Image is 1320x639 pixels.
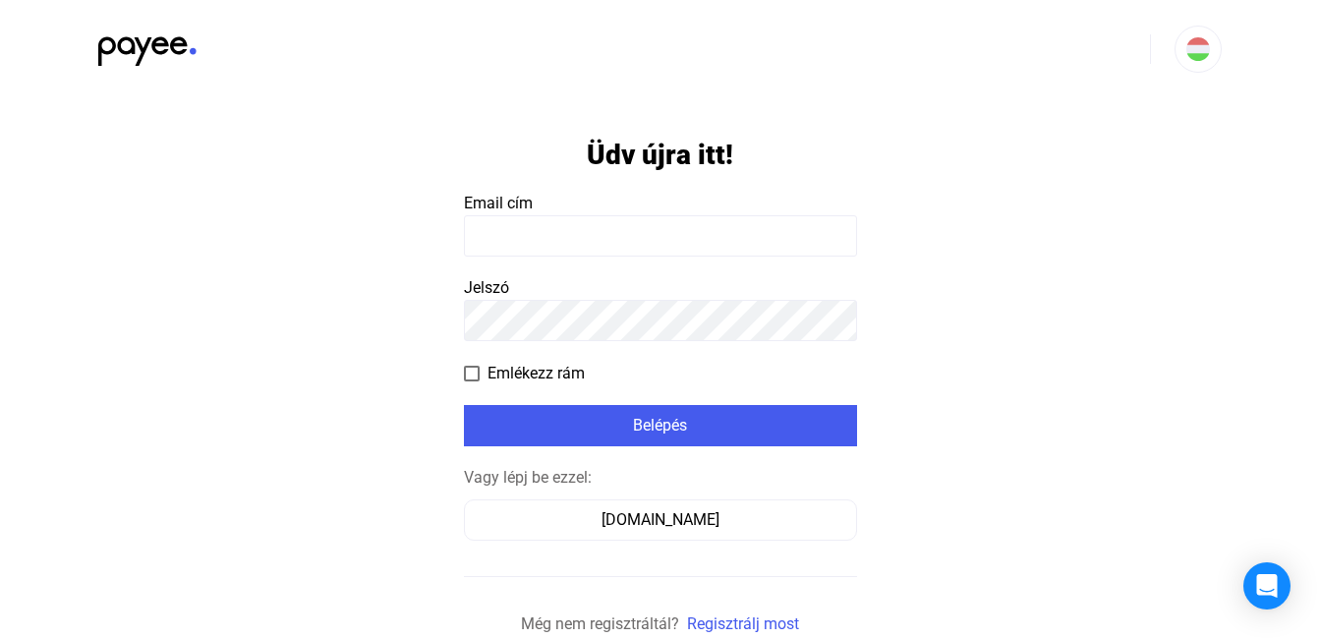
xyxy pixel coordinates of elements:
div: Vagy lépj be ezzel: [464,466,857,490]
div: [DOMAIN_NAME] [471,508,850,532]
span: Jelszó [464,278,509,297]
span: Email cím [464,194,533,212]
button: [DOMAIN_NAME] [464,499,857,541]
div: Open Intercom Messenger [1243,562,1291,610]
button: Belépés [464,405,857,446]
img: HU [1186,37,1210,61]
a: [DOMAIN_NAME] [464,510,857,529]
span: Még nem regisztráltál? [521,614,679,633]
span: Emlékezz rám [488,362,585,385]
a: Regisztrálj most [687,614,799,633]
h1: Üdv újra itt! [587,138,733,172]
button: HU [1175,26,1222,73]
div: Belépés [470,414,851,437]
img: black-payee-blue-dot.svg [98,26,197,66]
